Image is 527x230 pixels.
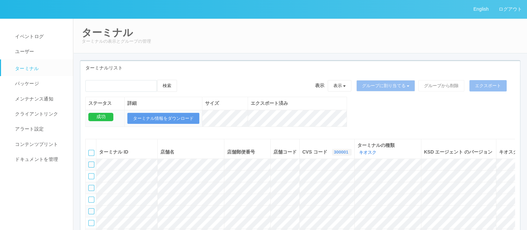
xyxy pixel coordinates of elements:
a: クライアントリンク [1,106,79,122]
button: グループから削除 [418,80,464,91]
div: 詳細 [127,100,199,107]
span: パッケージ [13,81,39,86]
span: コンテンツプリント [13,142,58,147]
div: 成功 [88,113,113,121]
span: 店舗郵便番号 [227,149,255,155]
button: 表示 [328,80,352,91]
span: ユーザー [13,49,34,54]
div: エクスポート済み [251,100,344,107]
span: CVS コード [302,149,329,156]
a: パッケージ [1,76,79,91]
span: KSD エージェント のバージョン [424,149,492,155]
div: ターミナルリスト [80,61,520,75]
button: キオスク [357,149,380,156]
button: グループに割り当てる [356,80,415,91]
a: キオスク [359,150,378,155]
button: 検索 [157,80,177,92]
span: 表示 [315,82,324,89]
a: イベントログ [1,29,79,44]
a: メンテナンス通知 [1,91,79,106]
p: ターミナルの表示とグループの管理 [82,38,519,45]
span: クライアントリンク [13,111,58,117]
a: アラート設定 [1,122,79,137]
a: 300001 [334,150,350,155]
button: エクスポート [469,80,507,91]
span: ターミナルの種類 [357,142,396,149]
a: ターミナル [1,59,79,76]
span: イベントログ [13,34,44,39]
span: アラート設定 [13,126,44,132]
h2: ターミナル [82,27,519,38]
div: ステータス [88,100,122,107]
span: ターミナル [13,66,39,71]
span: 店舗コード [273,149,297,155]
a: ユーザー [1,44,79,59]
span: 店舗名 [160,149,174,155]
span: メンテナンス通知 [13,96,53,101]
div: ターミナル ID [99,149,155,156]
a: ドキュメントを管理 [1,152,79,167]
a: コンテンツプリント [1,137,79,152]
button: ターミナル情報をダウンロード [127,113,199,124]
span: ドキュメントを管理 [13,157,58,162]
button: 300001 [332,149,351,156]
div: サイズ [205,100,245,107]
